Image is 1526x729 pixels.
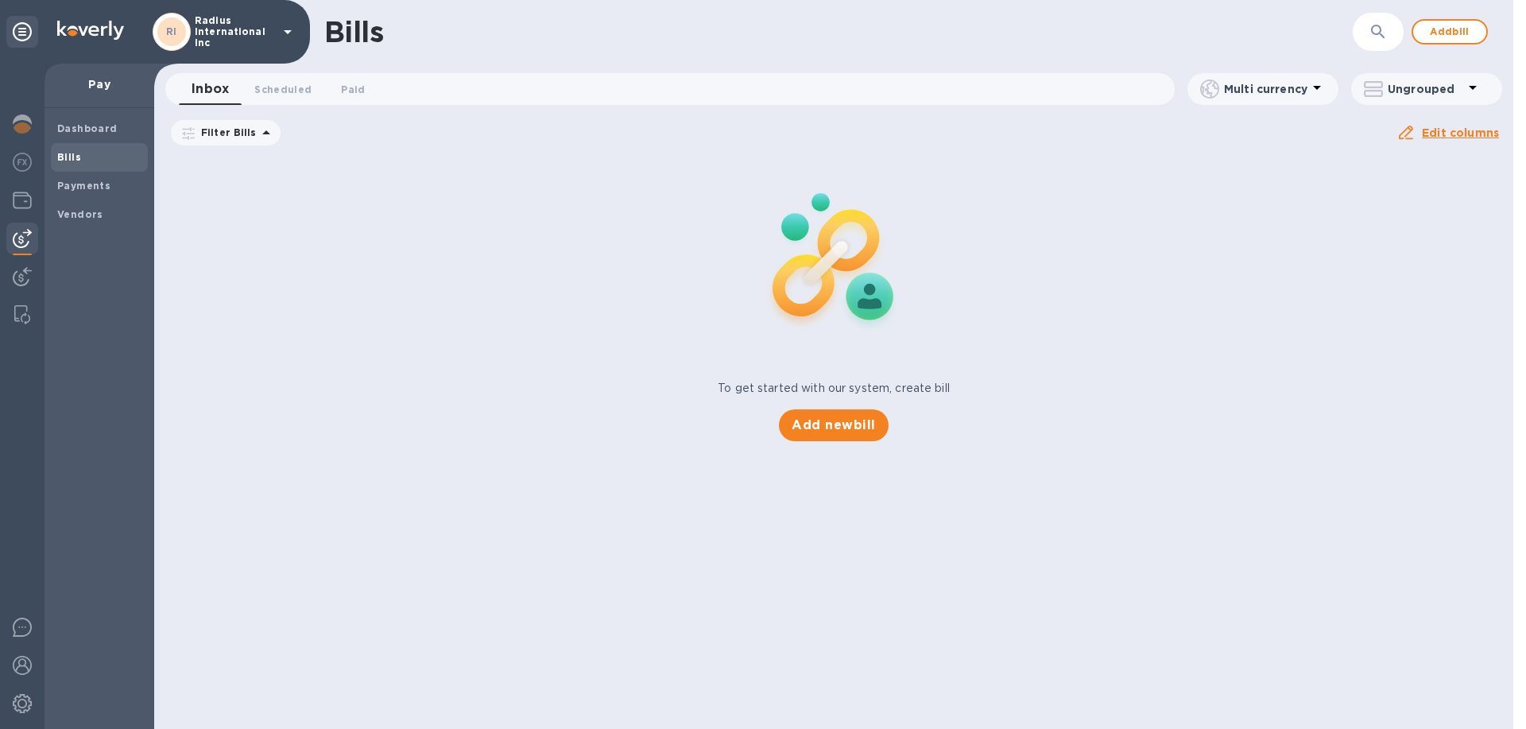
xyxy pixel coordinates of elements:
p: Multi currency [1224,81,1307,97]
div: Unpin categories [6,16,38,48]
p: Radius International Inc [195,15,274,48]
p: Pay [57,76,141,92]
b: Bills [57,151,81,163]
p: To get started with our system, create bill [718,380,950,397]
b: RI [166,25,177,37]
p: Ungrouped [1388,81,1463,97]
span: Add new bill [792,416,875,435]
h1: Bills [324,15,383,48]
span: Paid [341,81,365,98]
img: Foreign exchange [13,153,32,172]
b: Dashboard [57,122,118,134]
b: Vendors [57,208,103,220]
span: Scheduled [254,81,312,98]
span: Add bill [1426,22,1474,41]
button: Add newbill [779,409,888,441]
span: Inbox [192,78,229,100]
p: Filter Bills [195,126,257,139]
img: Wallets [13,191,32,210]
b: Payments [57,180,110,192]
u: Edit columns [1422,126,1499,139]
img: Logo [57,21,124,40]
button: Addbill [1412,19,1488,45]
